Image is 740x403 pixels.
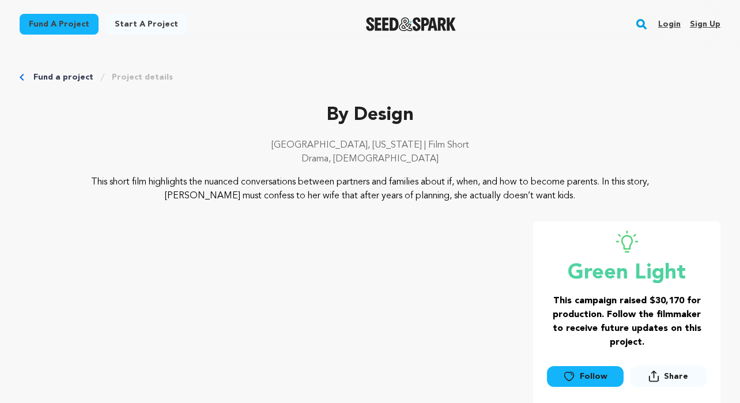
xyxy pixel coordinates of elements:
[547,262,707,285] p: Green Light
[366,17,456,31] img: Seed&Spark Logo Dark Mode
[366,17,456,31] a: Seed&Spark Homepage
[630,366,707,391] span: Share
[690,15,720,33] a: Sign up
[664,371,688,382] span: Share
[20,152,720,166] p: Drama, [DEMOGRAPHIC_DATA]
[20,14,99,35] a: Fund a project
[105,14,187,35] a: Start a project
[33,71,93,83] a: Fund a project
[90,175,651,203] p: This short film highlights the nuanced conversations between partners and families about if, when...
[20,71,720,83] div: Breadcrumb
[20,101,720,129] p: By Design
[658,15,681,33] a: Login
[630,366,707,387] button: Share
[20,138,720,152] p: [GEOGRAPHIC_DATA], [US_STATE] | Film Short
[547,366,623,387] a: Follow
[112,71,173,83] a: Project details
[547,294,707,349] h3: This campaign raised $30,170 for production. Follow the filmmaker to receive future updates on th...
